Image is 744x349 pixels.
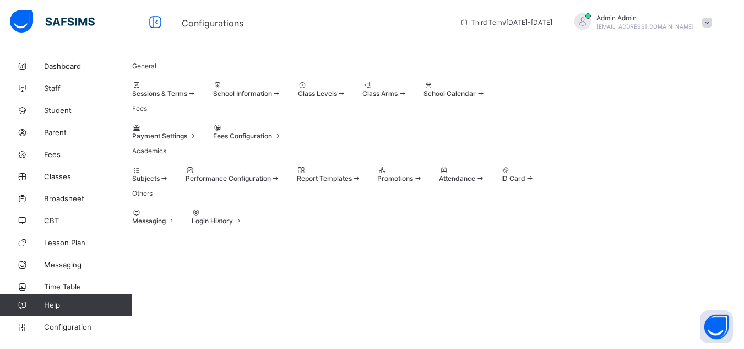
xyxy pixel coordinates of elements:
span: Subjects [132,174,160,182]
div: Subjects [132,166,169,182]
span: Payment Settings [132,132,187,140]
span: Help [44,300,132,309]
div: Promotions [377,166,422,182]
span: Sessions & Terms [132,89,187,98]
div: Performance Configuration [186,166,280,182]
span: Others [132,189,153,197]
span: Parent [44,128,132,137]
div: ID Card [501,166,535,182]
span: Report Templates [297,174,352,182]
div: School Calendar [423,81,485,98]
span: School Calendar [423,89,476,98]
span: Class Levels [298,89,337,98]
div: Login History [192,208,242,225]
img: safsims [10,10,95,33]
button: Open asap [700,310,733,343]
span: Admin Admin [596,14,694,22]
span: [EMAIL_ADDRESS][DOMAIN_NAME] [596,23,694,30]
div: Payment Settings [132,124,197,140]
span: General [132,62,156,70]
span: Staff [44,84,132,93]
span: Messaging [132,217,166,225]
div: AdminAdmin [563,13,718,31]
span: Class Arms [362,89,398,98]
div: Class Levels [298,81,346,98]
span: Fees [132,104,147,112]
span: Fees [44,150,132,159]
span: Configuration [44,323,132,331]
span: Attendance [439,174,475,182]
span: CBT [44,216,132,225]
div: Attendance [439,166,485,182]
div: Messaging [132,208,175,225]
div: Fees Configuration [213,124,281,140]
span: Promotions [377,174,413,182]
span: Student [44,106,132,115]
span: ID Card [501,174,525,182]
div: Class Arms [362,81,407,98]
span: Broadsheet [44,194,132,203]
span: School Information [213,89,272,98]
div: School Information [213,81,281,98]
span: Performance Configuration [186,174,271,182]
div: Sessions & Terms [132,81,197,98]
span: session/term information [460,18,552,26]
span: Fees Configuration [213,132,272,140]
span: Time Table [44,282,132,291]
span: Classes [44,172,132,181]
span: Messaging [44,260,132,269]
span: Lesson Plan [44,238,132,247]
div: Report Templates [297,166,361,182]
span: Configurations [182,18,243,29]
span: Login History [192,217,233,225]
span: Academics [132,147,166,155]
span: Dashboard [44,62,132,71]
